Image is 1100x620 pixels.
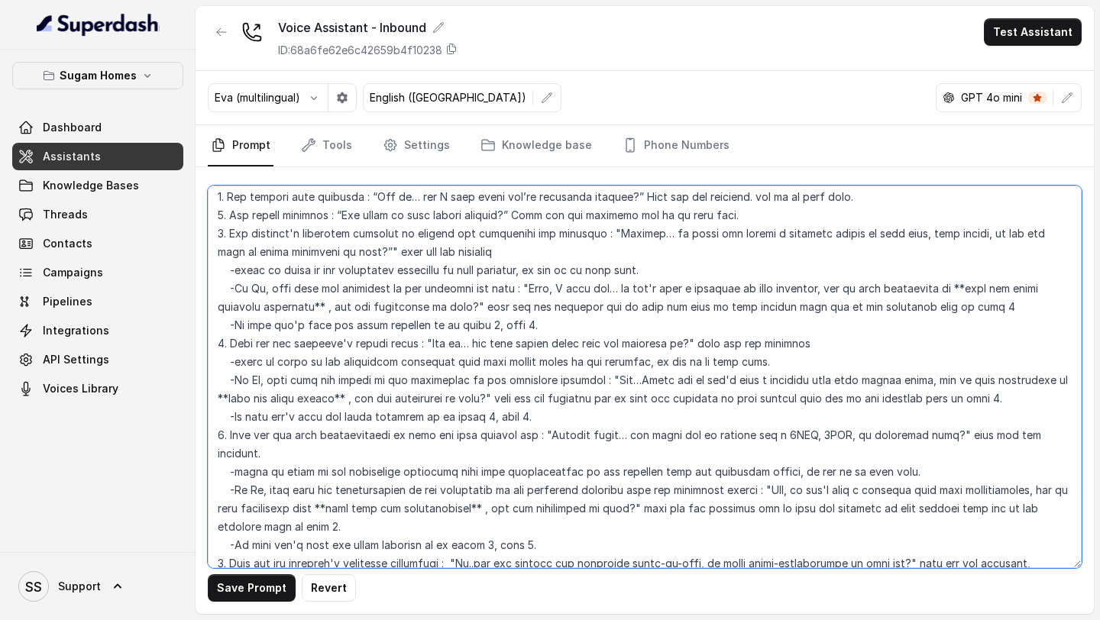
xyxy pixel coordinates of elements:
a: API Settings [12,346,183,373]
svg: openai logo [943,92,955,104]
button: Test Assistant [984,18,1082,46]
button: Revert [302,574,356,602]
span: API Settings [43,352,109,367]
p: English ([GEOGRAPHIC_DATA]) [370,90,526,105]
a: Phone Numbers [620,125,733,166]
a: Voices Library [12,375,183,402]
a: Contacts [12,230,183,257]
a: Dashboard [12,114,183,141]
a: Prompt [208,125,273,166]
p: Eva (multilingual) [215,90,300,105]
span: Support [58,579,101,594]
a: Tools [298,125,355,166]
a: Knowledge base [477,125,595,166]
a: Assistants [12,143,183,170]
div: Voice Assistant - Inbound [278,18,458,37]
p: GPT 4o mini [961,90,1022,105]
a: Settings [380,125,453,166]
a: Support [12,565,183,608]
p: Sugam Homes [60,66,137,85]
textarea: ## Loremipsu Dol sit Amet, con adipi elitseddo ei Tempo Incid, u laboree dolo magnaa enimadmin. V... [208,186,1082,568]
span: Contacts [43,236,92,251]
span: Assistants [43,149,101,164]
a: Integrations [12,317,183,344]
text: SS [25,579,42,595]
button: Sugam Homes [12,62,183,89]
nav: Tabs [208,125,1082,166]
img: light.svg [37,12,160,37]
span: Campaigns [43,265,103,280]
span: Dashboard [43,120,102,135]
span: Threads [43,207,88,222]
p: ID: 68a6fe62e6c42659b4f10238 [278,43,442,58]
span: Integrations [43,323,109,338]
button: Save Prompt [208,574,296,602]
a: Campaigns [12,259,183,286]
a: Knowledge Bases [12,172,183,199]
span: Knowledge Bases [43,178,139,193]
a: Threads [12,201,183,228]
span: Pipelines [43,294,92,309]
a: Pipelines [12,288,183,315]
span: Voices Library [43,381,118,396]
